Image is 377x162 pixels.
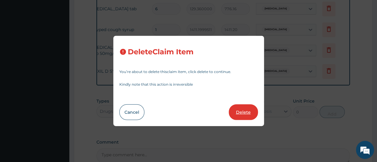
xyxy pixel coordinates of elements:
textarea: Type your message and hit 'Enter' [3,102,115,123]
div: Chat with us now [31,34,101,42]
div: Minimize live chat window [99,3,113,17]
h3: Delete Claim Item [128,48,193,56]
span: We're online! [35,45,83,106]
button: Delete [229,104,258,120]
p: You’re about to delete this claim item , click delete to continue. [119,70,258,74]
img: d_794563401_company_1708531726252_794563401 [11,30,24,45]
button: Cancel [119,104,144,120]
p: Kindly note that this action is irreversible [119,83,258,86]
